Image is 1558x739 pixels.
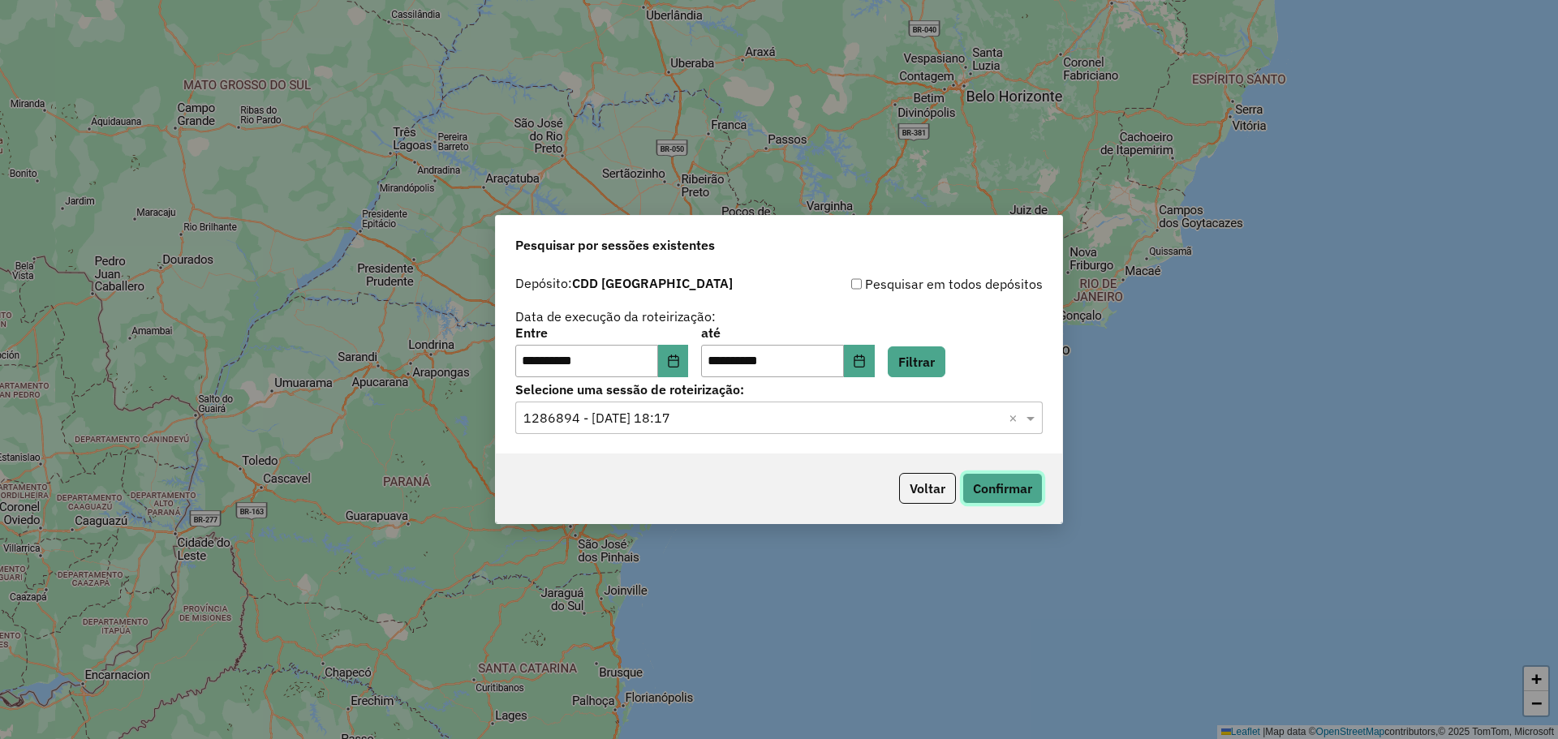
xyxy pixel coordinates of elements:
button: Filtrar [888,346,945,377]
label: até [701,323,874,342]
button: Choose Date [658,345,689,377]
label: Entre [515,323,688,342]
button: Choose Date [844,345,875,377]
label: Data de execução da roteirização: [515,307,716,326]
button: Voltar [899,473,956,504]
button: Confirmar [962,473,1043,504]
span: Clear all [1009,408,1022,428]
span: Pesquisar por sessões existentes [515,235,715,255]
strong: CDD [GEOGRAPHIC_DATA] [572,275,733,291]
div: Pesquisar em todos depósitos [779,274,1043,294]
label: Depósito: [515,273,733,293]
label: Selecione uma sessão de roteirização: [515,380,1043,399]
